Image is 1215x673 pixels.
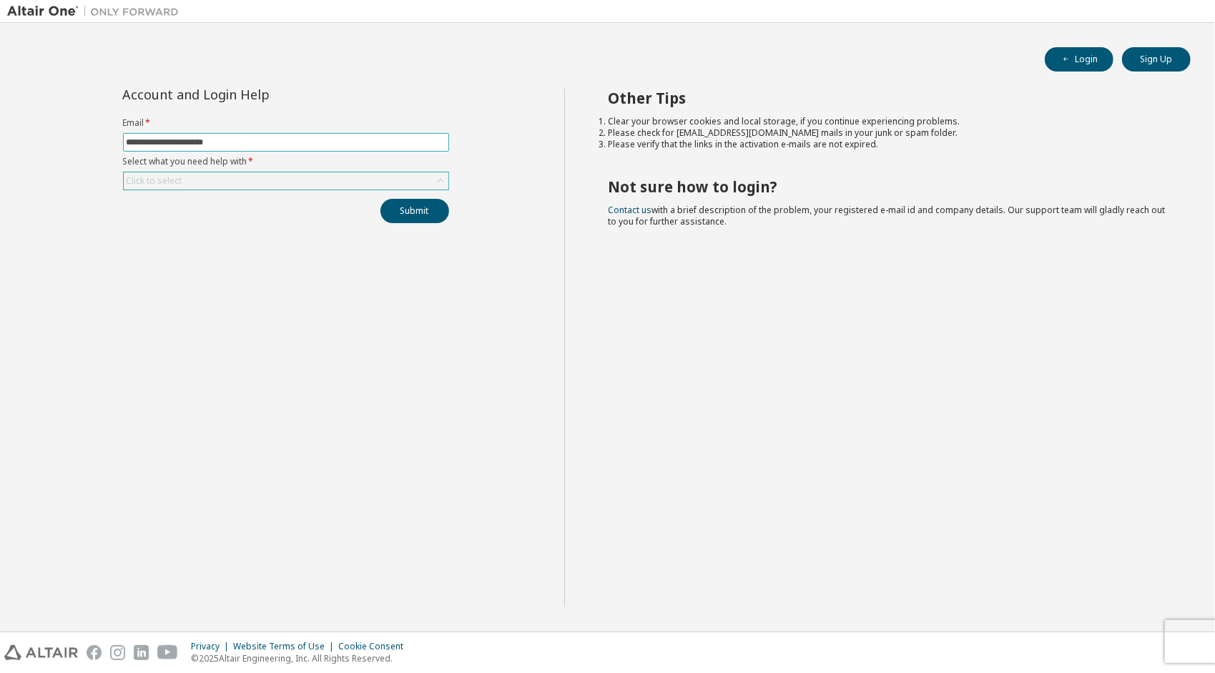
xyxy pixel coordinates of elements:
h2: Not sure how to login? [608,177,1165,196]
li: Clear your browser cookies and local storage, if you continue experiencing problems. [608,116,1165,127]
li: Please verify that the links in the activation e-mails are not expired. [608,139,1165,150]
img: youtube.svg [157,645,178,660]
button: Sign Up [1122,47,1191,72]
button: Submit [380,199,449,223]
img: facebook.svg [87,645,102,660]
img: altair_logo.svg [4,645,78,660]
div: Click to select [124,172,448,190]
button: Login [1045,47,1113,72]
h2: Other Tips [608,89,1165,107]
div: Privacy [191,641,233,652]
div: Click to select [127,175,182,187]
p: © 2025 Altair Engineering, Inc. All Rights Reserved. [191,652,412,664]
div: Cookie Consent [338,641,412,652]
label: Email [123,117,449,129]
img: instagram.svg [110,645,125,660]
span: with a brief description of the problem, your registered e-mail id and company details. Our suppo... [608,204,1165,227]
img: linkedin.svg [134,645,149,660]
label: Select what you need help with [123,156,449,167]
div: Website Terms of Use [233,641,338,652]
img: Altair One [7,4,186,19]
div: Account and Login Help [123,89,384,100]
li: Please check for [EMAIL_ADDRESS][DOMAIN_NAME] mails in your junk or spam folder. [608,127,1165,139]
a: Contact us [608,204,651,216]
